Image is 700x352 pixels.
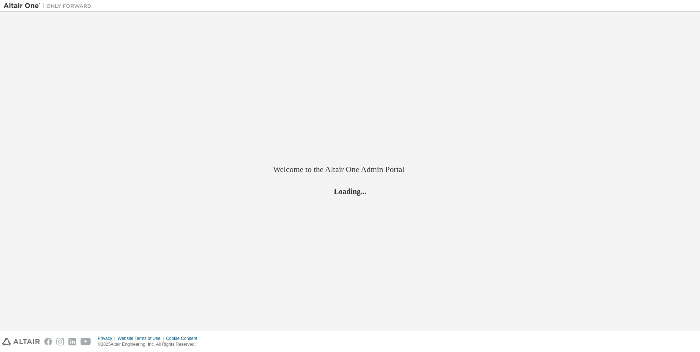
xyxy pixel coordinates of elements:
[2,338,40,345] img: altair_logo.svg
[4,2,95,10] img: Altair One
[98,341,202,348] p: © 2025 Altair Engineering, Inc. All Rights Reserved.
[166,336,201,341] div: Cookie Consent
[273,164,427,175] h2: Welcome to the Altair One Admin Portal
[68,338,76,345] img: linkedin.svg
[273,187,427,196] h2: Loading...
[81,338,91,345] img: youtube.svg
[118,336,166,341] div: Website Terms of Use
[56,338,64,345] img: instagram.svg
[98,336,118,341] div: Privacy
[44,338,52,345] img: facebook.svg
